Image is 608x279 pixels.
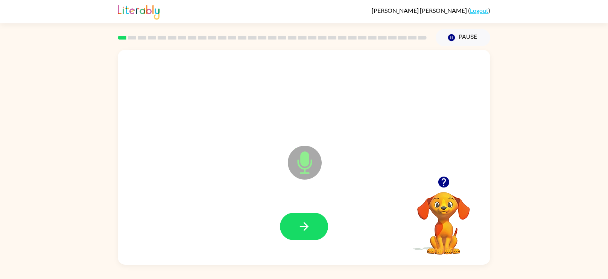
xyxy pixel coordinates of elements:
[372,7,490,14] div: ( )
[436,29,490,46] button: Pause
[372,7,468,14] span: [PERSON_NAME] [PERSON_NAME]
[470,7,488,14] a: Logout
[118,3,160,20] img: Literably
[406,180,481,256] video: Your browser must support playing .mp4 files to use Literably. Please try using another browser.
